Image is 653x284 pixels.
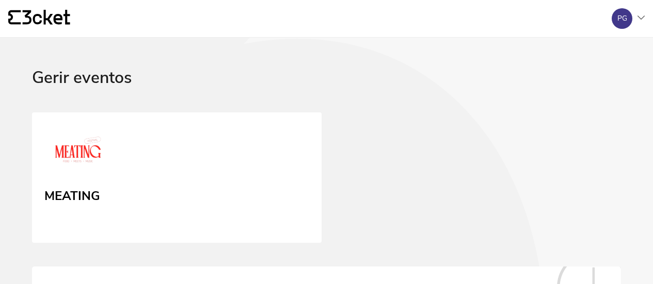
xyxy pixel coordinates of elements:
[8,10,70,27] a: {' '}
[8,10,21,25] g: {' '}
[32,69,621,112] div: Gerir eventos
[32,112,322,243] a: MEATING MEATING
[44,185,100,204] div: MEATING
[44,129,112,175] img: MEATING
[617,14,627,23] div: PG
